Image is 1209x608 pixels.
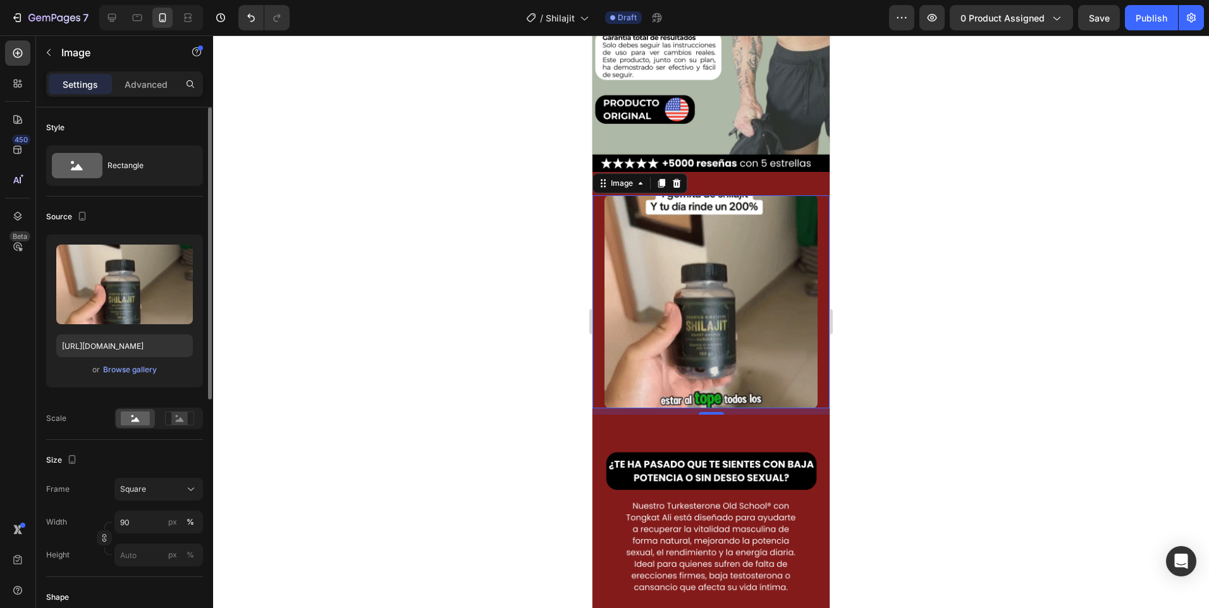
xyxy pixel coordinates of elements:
label: Width [46,516,67,528]
p: Advanced [125,78,168,91]
img: preview-image [56,245,193,324]
button: Square [114,478,203,501]
span: Draft [618,12,637,23]
button: px [183,547,198,562]
p: 7 [83,10,89,25]
button: Save [1078,5,1120,30]
div: % [187,549,194,561]
span: Save [1089,13,1110,23]
div: Beta [9,231,30,241]
div: Undo/Redo [238,5,290,30]
div: Shape [46,592,69,603]
div: Rectangle [107,151,185,180]
button: % [165,547,180,562]
button: % [165,514,180,530]
span: 0 product assigned [960,11,1045,25]
button: Browse gallery [102,363,157,376]
label: Height [46,549,70,561]
input: px% [114,511,203,533]
button: px [183,514,198,530]
button: Publish [1125,5,1178,30]
span: / [540,11,543,25]
div: Style [46,122,64,133]
div: Scale [46,413,66,424]
input: https://example.com/image.jpg [56,334,193,357]
div: 450 [12,135,30,145]
div: Browse gallery [103,364,157,375]
p: Settings [63,78,98,91]
div: Open Intercom Messenger [1166,546,1196,576]
div: % [187,516,194,528]
div: px [168,516,177,528]
span: Square [120,483,146,495]
iframe: Design area [592,35,830,608]
label: Frame [46,483,70,495]
div: Publish [1136,11,1167,25]
div: px [168,549,177,561]
button: 0 product assigned [950,5,1073,30]
input: px% [114,544,203,566]
div: Source [46,209,90,226]
span: Shilajit [546,11,575,25]
div: Size [46,452,80,469]
p: Image [61,45,169,60]
button: 7 [5,5,94,30]
span: or [92,362,100,377]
